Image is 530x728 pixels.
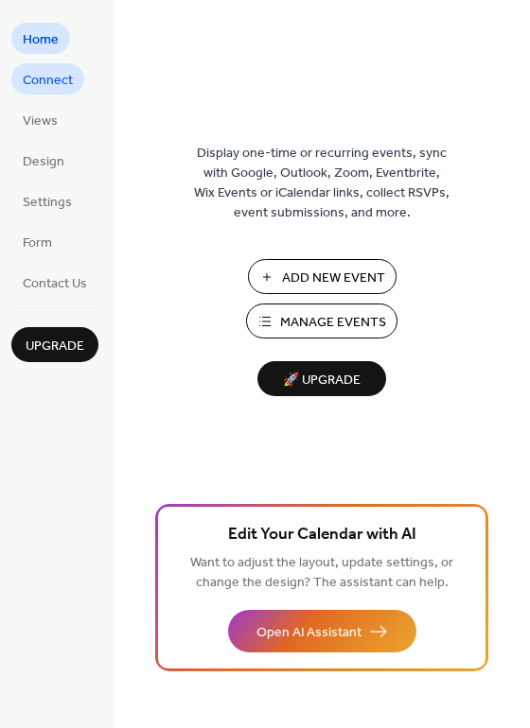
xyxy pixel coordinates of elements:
button: Upgrade [11,327,98,362]
span: Settings [23,193,72,213]
span: Open AI Assistant [256,623,362,643]
button: 🚀 Upgrade [257,361,386,396]
span: Upgrade [26,337,84,356]
span: Views [23,112,58,131]
button: Manage Events [246,303,397,338]
a: Views [11,104,69,135]
span: Want to adjust the layout, update settings, or change the design? The assistant can help. [190,550,453,596]
span: Display one-time or recurring events, sync with Google, Outlook, Zoom, Eventbrite, Wix Events or ... [194,144,450,223]
span: 🚀 Upgrade [269,368,375,393]
span: Design [23,152,64,172]
button: Open AI Assistant [228,610,416,652]
a: Connect [11,63,84,95]
a: Home [11,23,70,54]
a: Settings [11,185,83,217]
span: Home [23,30,59,50]
span: Contact Us [23,274,87,294]
a: Contact Us [11,267,98,298]
span: Edit Your Calendar with AI [228,522,416,548]
span: Connect [23,71,73,91]
span: Add New Event [282,269,385,288]
a: Design [11,145,76,176]
button: Add New Event [248,259,397,294]
a: Form [11,226,63,257]
span: Manage Events [280,313,386,333]
span: Form [23,234,52,253]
